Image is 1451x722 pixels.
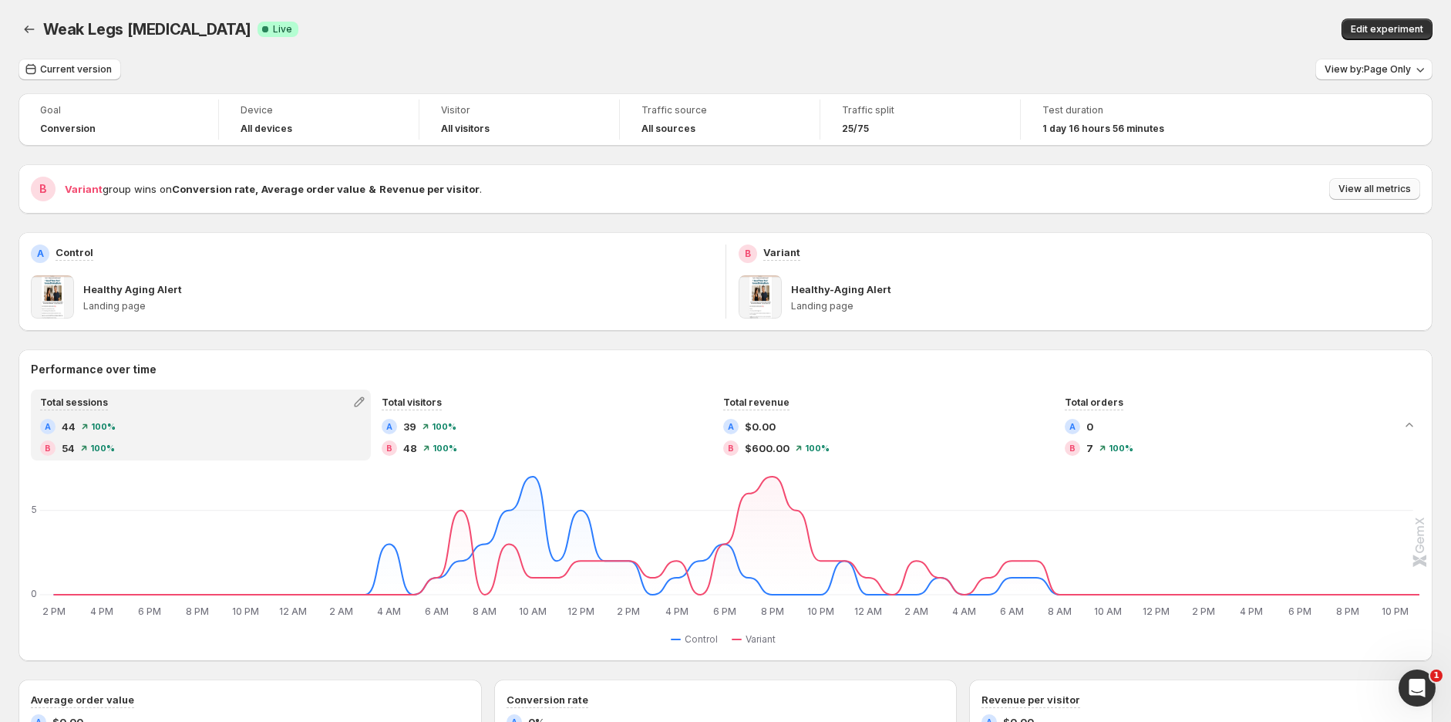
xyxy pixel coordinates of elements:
[805,444,830,453] span: 100 %
[1329,178,1420,200] button: View all metrics
[641,104,798,116] span: Traffic source
[45,422,51,431] h2: A
[519,606,547,617] text: 10 AM
[732,630,782,649] button: Variant
[40,63,112,76] span: Current version
[369,183,376,195] strong: &
[1042,104,1200,116] span: Test duration
[432,422,456,431] span: 100 %
[241,104,397,116] span: Device
[241,103,397,137] a: DeviceAll devices
[1000,606,1024,617] text: 6 AM
[403,419,416,434] span: 39
[1351,23,1423,35] span: Edit experiment
[65,183,482,195] span: group wins on .
[1042,123,1164,135] span: 1 day 16 hours 56 minutes
[91,422,116,431] span: 100 %
[1109,444,1133,453] span: 100 %
[441,123,490,135] h4: All visitors
[382,396,442,408] span: Total visitors
[723,396,789,408] span: Total revenue
[1193,606,1216,617] text: 2 PM
[386,444,392,453] h2: B
[19,19,40,40] button: Back
[138,606,161,617] text: 6 PM
[745,248,751,260] h2: B
[1288,606,1311,617] text: 6 PM
[379,183,480,195] strong: Revenue per visitor
[507,692,588,707] h3: Conversion rate
[567,606,594,617] text: 12 PM
[83,282,182,297] p: Healthy Aging Alert
[842,103,998,137] a: Traffic split25/75
[172,183,255,195] strong: Conversion rate
[807,606,834,617] text: 10 PM
[56,245,93,260] p: Control
[713,606,736,617] text: 6 PM
[83,300,713,312] p: Landing page
[39,181,47,197] h2: B
[1382,606,1409,617] text: 10 PM
[728,444,734,453] h2: B
[1143,606,1170,617] text: 12 PM
[40,104,197,116] span: Goal
[386,422,392,431] h2: A
[377,606,401,617] text: 4 AM
[433,444,457,453] span: 100 %
[904,606,928,617] text: 2 AM
[473,606,497,617] text: 8 AM
[62,419,76,434] span: 44
[1094,606,1122,617] text: 10 AM
[186,606,209,617] text: 8 PM
[42,606,66,617] text: 2 PM
[1430,670,1443,682] span: 1
[952,606,976,617] text: 4 AM
[1086,440,1093,456] span: 7
[842,123,869,135] span: 25/75
[1399,670,1436,707] iframe: Intercom live chat
[441,104,598,116] span: Visitor
[1069,422,1076,431] h2: A
[1042,103,1200,137] a: Test duration1 day 16 hours 56 minutes
[763,245,800,260] p: Variant
[842,104,998,116] span: Traffic split
[761,606,784,617] text: 8 PM
[641,103,798,137] a: Traffic sourceAll sources
[1241,606,1264,617] text: 4 PM
[746,633,776,646] span: Variant
[31,362,1420,377] h2: Performance over time
[255,183,258,195] strong: ,
[981,692,1080,707] h3: Revenue per visitor
[40,123,96,135] span: Conversion
[62,440,75,456] span: 54
[1315,59,1432,80] button: View by:Page Only
[31,275,74,319] img: Healthy Aging Alert
[273,23,292,35] span: Live
[739,275,782,319] img: Healthy-Aging Alert
[329,606,353,617] text: 2 AM
[261,183,365,195] strong: Average order value
[1086,419,1093,434] span: 0
[745,440,789,456] span: $600.00
[641,123,695,135] h4: All sources
[441,103,598,137] a: VisitorAll visitors
[65,183,103,195] span: Variant
[90,444,115,453] span: 100 %
[1065,396,1123,408] span: Total orders
[685,633,718,646] span: Control
[745,419,776,434] span: $0.00
[1338,183,1411,195] span: View all metrics
[279,606,307,617] text: 12 AM
[232,606,259,617] text: 10 PM
[665,606,688,617] text: 4 PM
[31,504,37,515] text: 5
[31,692,134,707] h3: Average order value
[45,444,51,453] h2: B
[671,630,724,649] button: Control
[31,588,37,599] text: 0
[241,123,292,135] h4: All devices
[1325,63,1411,76] span: View by: Page Only
[37,248,44,260] h2: A
[854,606,882,617] text: 12 AM
[43,20,251,39] span: Weak Legs [MEDICAL_DATA]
